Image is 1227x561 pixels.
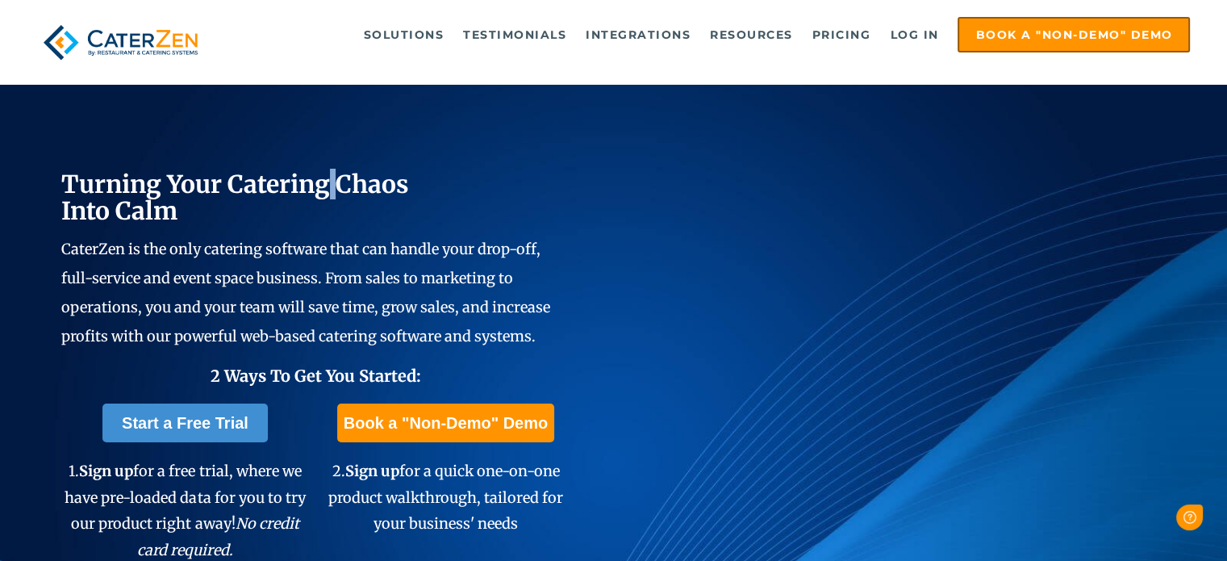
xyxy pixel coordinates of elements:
a: Resources [702,19,801,51]
a: Testimonials [455,19,574,51]
span: 1. for a free trial, where we have pre-loaded data for you to try our product right away! [65,462,305,559]
iframe: Help widget launcher [1083,498,1209,543]
span: Turning Your Catering Chaos Into Calm [61,169,409,226]
span: CaterZen is the only catering software that can handle your drop-off, full-service and event spac... [61,240,550,345]
a: Integrations [578,19,699,51]
span: Sign up [344,462,399,480]
em: No credit card required. [137,514,299,559]
div: Navigation Menu [234,17,1190,52]
a: Book a "Non-Demo" Demo [958,17,1190,52]
a: Start a Free Trial [102,404,268,442]
img: caterzen [37,17,205,68]
a: Pricing [804,19,879,51]
a: Book a "Non-Demo" Demo [337,404,554,442]
a: Log in [882,19,946,51]
span: 2. for a quick one-on-one product walkthrough, tailored for your business' needs [328,462,563,533]
a: Solutions [356,19,453,51]
span: 2 Ways To Get You Started: [210,366,420,386]
span: Sign up [79,462,133,480]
